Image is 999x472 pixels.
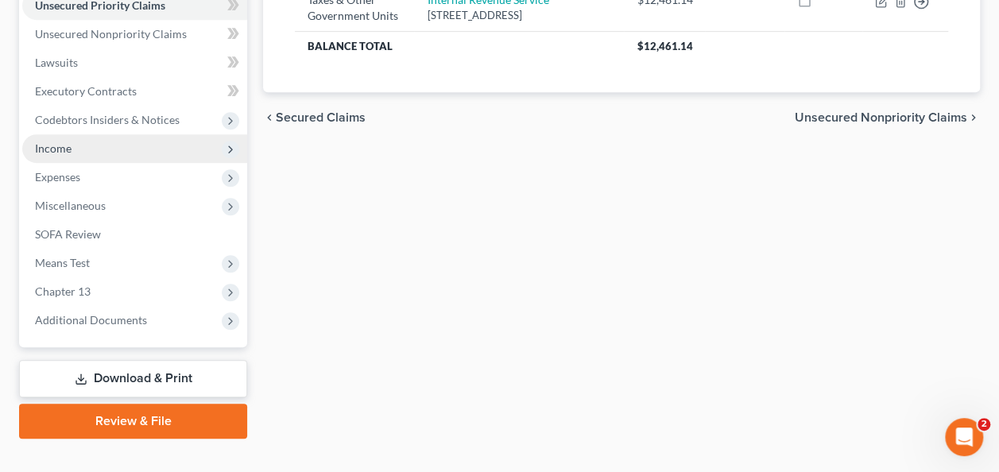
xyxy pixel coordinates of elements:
button: chevron_left Secured Claims [263,111,366,124]
a: Lawsuits [22,48,247,77]
span: Expenses [35,170,80,184]
span: Miscellaneous [35,199,106,212]
div: [STREET_ADDRESS] [427,8,611,23]
a: Review & File [19,404,247,439]
span: SOFA Review [35,227,101,241]
i: chevron_right [967,111,980,124]
iframe: Intercom live chat [945,418,983,456]
span: Unsecured Nonpriority Claims [35,27,187,41]
span: 2 [978,418,990,431]
span: Means Test [35,256,90,269]
span: Secured Claims [276,111,366,124]
button: Unsecured Nonpriority Claims chevron_right [795,111,980,124]
a: Executory Contracts [22,77,247,106]
i: chevron_left [263,111,276,124]
span: Income [35,141,72,155]
a: SOFA Review [22,220,247,249]
span: Unsecured Nonpriority Claims [795,111,967,124]
a: Download & Print [19,360,247,397]
span: $12,461.14 [637,40,692,52]
th: Balance Total [295,32,624,60]
span: Executory Contracts [35,84,137,98]
a: Unsecured Nonpriority Claims [22,20,247,48]
span: Codebtors Insiders & Notices [35,113,180,126]
span: Lawsuits [35,56,78,69]
span: Additional Documents [35,313,147,327]
span: Chapter 13 [35,284,91,298]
